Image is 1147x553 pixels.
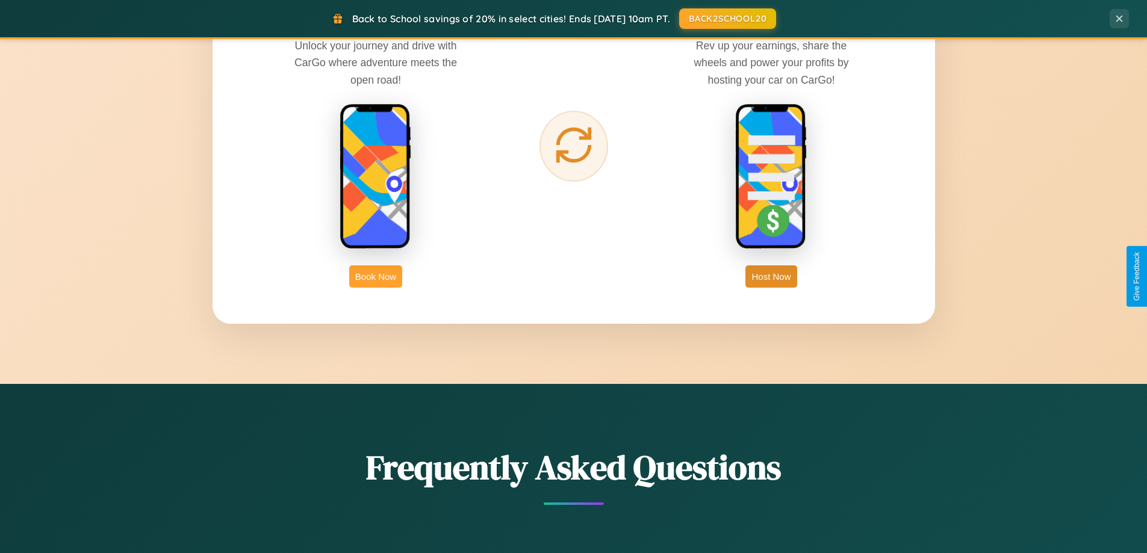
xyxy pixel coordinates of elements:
div: Give Feedback [1133,252,1141,301]
button: Host Now [745,265,797,288]
h2: Frequently Asked Questions [213,444,935,490]
p: Unlock your journey and drive with CarGo where adventure meets the open road! [285,37,466,88]
button: Book Now [349,265,402,288]
p: Rev up your earnings, share the wheels and power your profits by hosting your car on CarGo! [681,37,862,88]
img: host phone [735,103,807,250]
img: rent phone [340,103,412,250]
span: Back to School savings of 20% in select cities! Ends [DATE] 10am PT. [352,13,670,25]
button: BACK2SCHOOL20 [679,8,776,29]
